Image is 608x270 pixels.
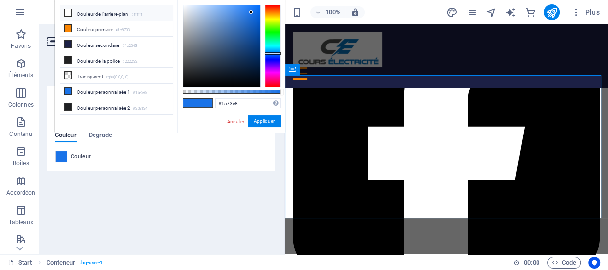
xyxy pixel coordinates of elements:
[544,4,560,20] button: publish
[183,99,198,107] span: #1a73e8
[325,6,341,18] h6: 100%
[524,7,536,18] i: E-commerce
[514,257,539,269] h6: Durée de la session
[47,257,103,269] nav: breadcrumb
[546,7,557,18] i: Publier
[89,129,113,143] span: Dégradé
[133,90,147,96] small: #1a73e8
[466,6,477,18] button: pages
[60,84,173,99] li: Couleur personnalisée 1
[80,257,103,269] span: . bg-user-1
[571,7,600,17] span: Plus
[13,159,29,167] p: Boîtes
[47,86,275,104] h4: Arrière-plan
[11,42,31,50] p: Favoris
[122,43,137,49] small: #1c2045
[60,99,173,115] li: Couleur personnalisée 2
[8,71,33,79] p: Éléments
[485,6,497,18] button: navigator
[116,27,130,34] small: #fc8703
[485,7,496,18] i: Navigateur
[8,257,32,269] a: Cliquez pour annuler la sélection. Double-cliquez pour ouvrir Pages.
[60,52,173,68] li: Couleur de la police
[567,4,604,20] button: Plus
[47,257,76,269] span: Cliquez pour sélectionner. Double-cliquez pour modifier.
[552,257,576,269] span: Code
[446,7,457,18] i: Design (Ctrl+Alt+Y)
[106,74,129,81] small: rgba(0,0,0,.0)
[60,37,173,52] li: Couleur secondaire
[8,101,34,109] p: Colonnes
[131,11,142,18] small: #ffffff
[547,257,581,269] button: Code
[531,259,532,266] span: :
[466,7,477,18] i: Pages (Ctrl+Alt+S)
[9,218,33,226] p: Tableaux
[524,6,536,18] button: commerce
[9,130,32,138] p: Contenu
[60,21,173,37] li: Couleur primaire
[60,68,173,84] li: Transparent
[310,6,345,18] button: 100%
[505,6,516,18] button: text_generator
[226,118,245,125] a: Annuler
[60,5,173,21] li: Couleur de l'arrière-plan
[588,257,600,269] button: Usercentrics
[524,257,539,269] span: 00 00
[198,99,212,107] span: #1a73e8
[505,7,516,18] i: AI Writer
[122,58,137,65] small: #222222
[351,8,359,17] i: Lors du redimensionnement, ajuster automatiquement le niveau de zoom en fonction de l'appareil sé...
[47,58,112,78] h4: Conteneur
[55,129,77,143] span: Couleur
[71,153,91,160] span: Couleur
[6,189,35,197] p: Accordéon
[133,105,147,112] small: #202124
[446,6,458,18] button: design
[248,115,281,127] button: Appliquer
